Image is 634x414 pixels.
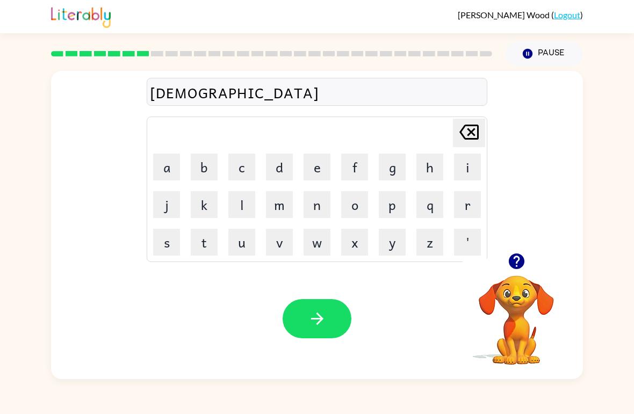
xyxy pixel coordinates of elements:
[454,229,481,256] button: '
[191,191,218,218] button: k
[379,191,406,218] button: p
[228,154,255,180] button: c
[379,229,406,256] button: y
[463,259,570,366] video: Your browser must support playing .mp4 files to use Literably. Please try using another browser.
[304,191,330,218] button: n
[454,154,481,180] button: i
[228,229,255,256] button: u
[416,229,443,256] button: z
[150,81,484,104] div: [DEMOGRAPHIC_DATA]
[505,41,583,66] button: Pause
[379,154,406,180] button: g
[153,191,180,218] button: j
[341,191,368,218] button: o
[51,4,111,28] img: Literably
[191,229,218,256] button: t
[416,191,443,218] button: q
[266,229,293,256] button: v
[266,154,293,180] button: d
[454,191,481,218] button: r
[153,154,180,180] button: a
[304,154,330,180] button: e
[304,229,330,256] button: w
[458,10,583,20] div: ( )
[228,191,255,218] button: l
[554,10,580,20] a: Logout
[341,154,368,180] button: f
[191,154,218,180] button: b
[153,229,180,256] button: s
[341,229,368,256] button: x
[458,10,551,20] span: [PERSON_NAME] Wood
[416,154,443,180] button: h
[266,191,293,218] button: m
